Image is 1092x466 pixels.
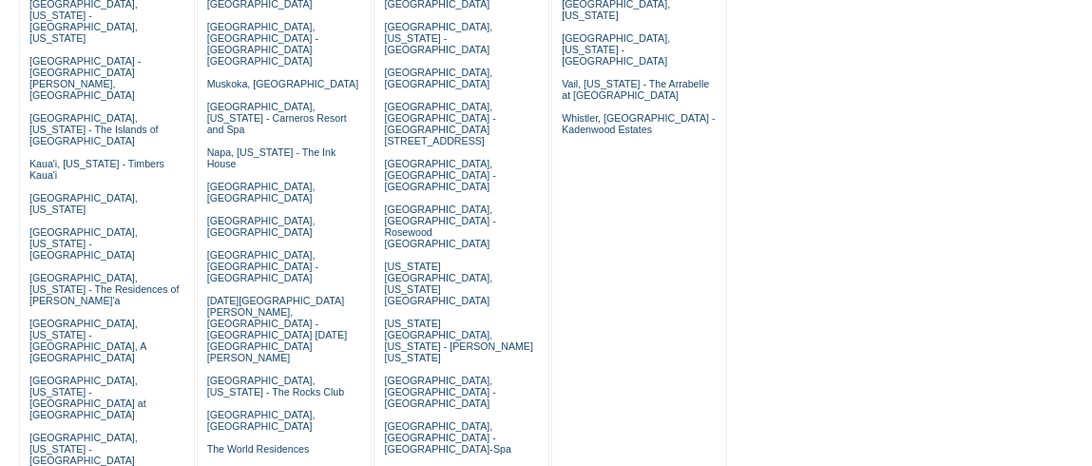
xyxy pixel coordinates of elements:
a: [GEOGRAPHIC_DATA], [GEOGRAPHIC_DATA] [207,409,316,432]
a: [GEOGRAPHIC_DATA], [US_STATE] - The Islands of [GEOGRAPHIC_DATA] [29,112,159,146]
a: [GEOGRAPHIC_DATA] - [GEOGRAPHIC_DATA][PERSON_NAME], [GEOGRAPHIC_DATA] [29,55,141,101]
a: [GEOGRAPHIC_DATA], [US_STATE] - [GEOGRAPHIC_DATA], A [GEOGRAPHIC_DATA] [29,318,146,363]
a: [GEOGRAPHIC_DATA], [GEOGRAPHIC_DATA] - [GEOGRAPHIC_DATA][STREET_ADDRESS] [384,101,495,146]
a: [GEOGRAPHIC_DATA], [GEOGRAPHIC_DATA] - [GEOGRAPHIC_DATA] [384,375,495,409]
a: Whistler, [GEOGRAPHIC_DATA] - Kadenwood Estates [562,112,715,135]
a: [US_STATE][GEOGRAPHIC_DATA], [US_STATE] - [PERSON_NAME] [US_STATE] [384,318,533,363]
a: [GEOGRAPHIC_DATA], [US_STATE] - [GEOGRAPHIC_DATA] at [GEOGRAPHIC_DATA] [29,375,146,420]
a: Kaua'i, [US_STATE] - Timbers Kaua'i [29,158,164,181]
a: [DATE][GEOGRAPHIC_DATA][PERSON_NAME], [GEOGRAPHIC_DATA] - [GEOGRAPHIC_DATA] [DATE][GEOGRAPHIC_DAT... [207,295,347,363]
a: [GEOGRAPHIC_DATA], [GEOGRAPHIC_DATA] - [GEOGRAPHIC_DATA]-Spa [384,420,510,455]
a: [GEOGRAPHIC_DATA], [GEOGRAPHIC_DATA] [384,67,492,89]
a: Napa, [US_STATE] - The Ink House [207,146,336,169]
a: [GEOGRAPHIC_DATA], [GEOGRAPHIC_DATA] - [GEOGRAPHIC_DATA] [384,158,495,192]
a: [GEOGRAPHIC_DATA], [US_STATE] - [GEOGRAPHIC_DATA] [29,432,138,466]
a: [GEOGRAPHIC_DATA], [US_STATE] - Carneros Resort and Spa [207,101,347,135]
a: [GEOGRAPHIC_DATA], [GEOGRAPHIC_DATA] [207,215,316,238]
a: [US_STATE][GEOGRAPHIC_DATA], [US_STATE][GEOGRAPHIC_DATA] [384,261,492,306]
a: [GEOGRAPHIC_DATA], [US_STATE] - [GEOGRAPHIC_DATA] [562,32,670,67]
a: Vail, [US_STATE] - The Arrabelle at [GEOGRAPHIC_DATA] [562,78,709,101]
a: [GEOGRAPHIC_DATA], [US_STATE] - [GEOGRAPHIC_DATA] [29,226,138,261]
a: [GEOGRAPHIC_DATA], [GEOGRAPHIC_DATA] - [GEOGRAPHIC_DATA] [GEOGRAPHIC_DATA] [207,21,318,67]
a: [GEOGRAPHIC_DATA], [GEOGRAPHIC_DATA] [207,181,316,204]
a: [GEOGRAPHIC_DATA], [US_STATE] - The Residences of [PERSON_NAME]'a [29,272,180,306]
a: Muskoka, [GEOGRAPHIC_DATA] [207,78,358,89]
a: [GEOGRAPHIC_DATA], [US_STATE] - [GEOGRAPHIC_DATA] [384,21,492,55]
a: The World Residences [207,443,310,455]
a: [GEOGRAPHIC_DATA], [US_STATE] [29,192,138,215]
a: [GEOGRAPHIC_DATA], [GEOGRAPHIC_DATA] - Rosewood [GEOGRAPHIC_DATA] [384,204,495,249]
a: [GEOGRAPHIC_DATA], [US_STATE] - The Rocks Club [207,375,345,398]
a: [GEOGRAPHIC_DATA], [GEOGRAPHIC_DATA] - [GEOGRAPHIC_DATA] [207,249,318,283]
